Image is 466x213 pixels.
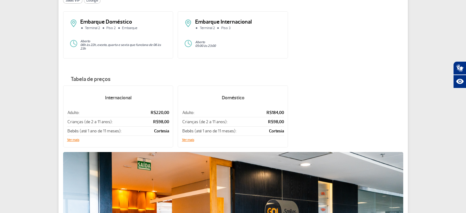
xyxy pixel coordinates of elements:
p: R$98,00 [143,119,169,125]
div: Plugin de acessibilidade da Hand Talk. [453,61,466,88]
button: Ver mais [182,138,194,142]
p: Cortesia [143,128,169,134]
p: Adulto: [182,110,258,116]
strong: Aberto [195,40,205,44]
li: Piso 3 [216,26,232,30]
p: Crianças (de 2 a 11 anos): [67,119,143,125]
p: R$184,00 [259,110,284,116]
li: Terminal 2 [195,26,216,30]
p: 05:00 às 23:00 [195,44,282,48]
p: Bebês (até 1 ano de 11 meses): [67,128,143,134]
h5: Internacional [67,90,169,106]
p: Cortesia [259,128,284,134]
li: Terminal 2 [80,26,102,30]
p: Adulto: [67,110,143,116]
button: Ver mais [67,138,79,142]
p: Bebês (até 1 ano de 11 meses): [182,128,258,134]
button: Abrir tradutor de língua de sinais. [453,61,466,75]
p: Embarque Internacional [195,19,282,25]
li: Embarque [117,26,139,30]
p: Embarque Doméstico [80,19,167,25]
h5: Doméstico [182,90,284,106]
p: 06h às 22h, exceto, quarta e sexta que funciona de 06 às 23h [80,43,167,51]
p: R$98,00 [259,119,284,125]
p: Crianças (de 2 a 11 anos): [182,119,258,125]
h4: Tabela de preços [63,76,403,82]
strong: Aberto [80,39,90,43]
p: R$220,00 [143,110,169,116]
li: Piso 2 [102,26,117,30]
button: Abrir recursos assistivos. [453,75,466,88]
